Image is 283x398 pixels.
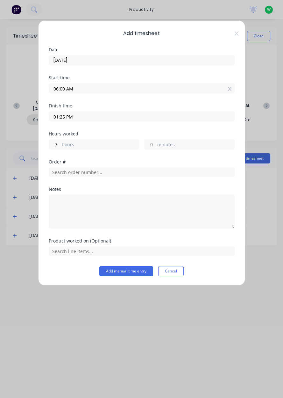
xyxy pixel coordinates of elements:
[49,239,235,243] div: Product worked on (Optional)
[157,141,234,149] label: minutes
[62,141,139,149] label: hours
[99,266,153,276] button: Add manual time entry
[49,140,60,149] input: 0
[49,187,235,192] div: Notes
[145,140,156,149] input: 0
[49,160,235,164] div: Order #
[49,167,235,177] input: Search order number...
[158,266,184,276] button: Cancel
[49,76,235,80] div: Start time
[49,132,235,136] div: Hours worked
[49,246,235,256] input: Search line items...
[49,104,235,108] div: Finish time
[49,47,235,52] div: Date
[49,30,235,37] span: Add timesheet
